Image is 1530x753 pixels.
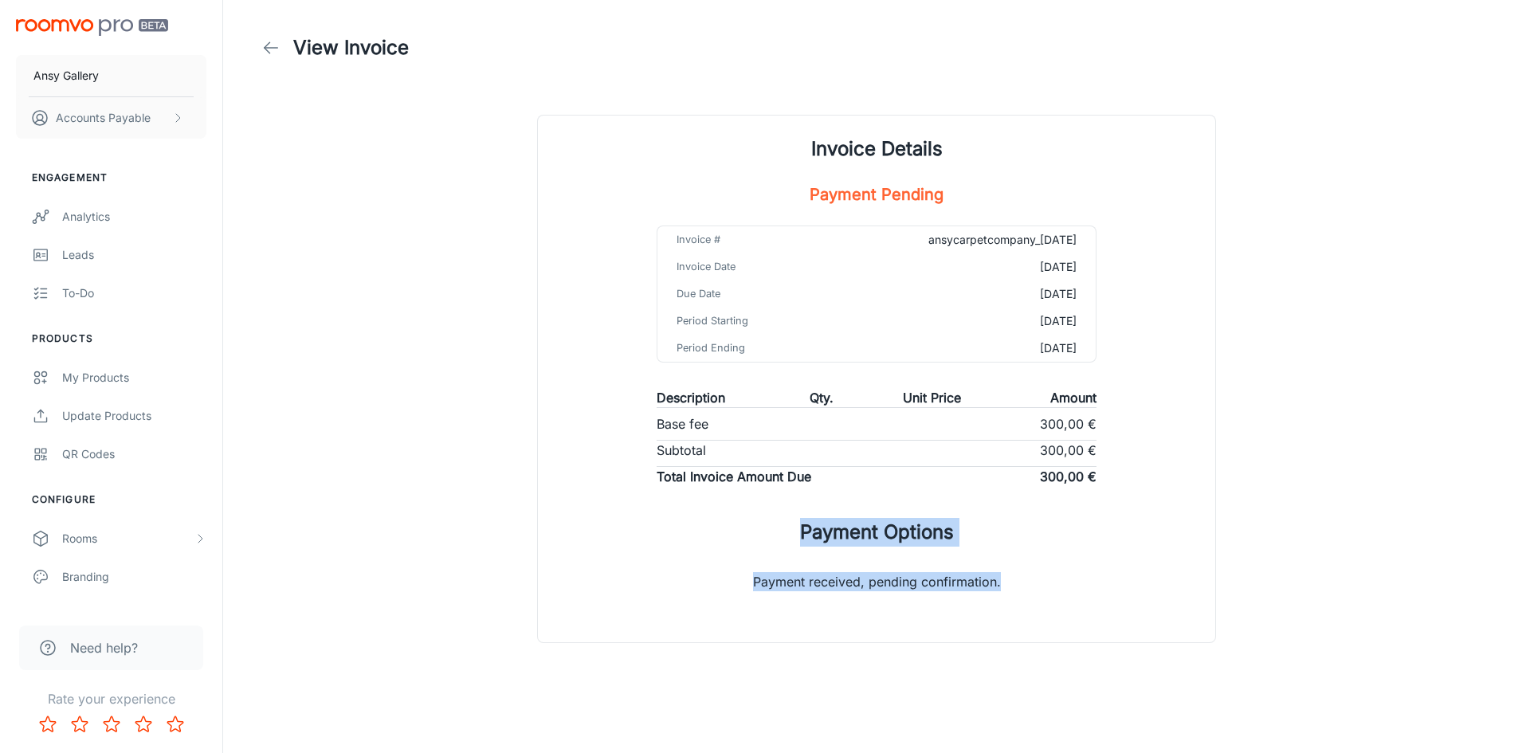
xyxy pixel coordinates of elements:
td: Period Starting [657,308,839,335]
h1: Invoice Details [811,135,943,163]
td: ansycarpetcompany_[DATE] [839,226,1096,253]
p: Description [657,388,725,407]
button: Rate 1 star [32,708,64,740]
td: Invoice # [657,226,839,253]
td: [DATE] [839,253,1096,280]
p: Rate your experience [13,689,210,708]
div: Texts [62,606,206,624]
div: My Products [62,369,206,386]
td: [DATE] [839,308,1096,335]
span: Need help? [70,638,138,657]
div: Update Products [62,407,206,425]
p: Accounts Payable [56,109,151,127]
div: Branding [62,568,206,586]
h5: Payment Pending [810,182,943,206]
p: Total Invoice Amount Due [657,467,811,486]
p: Payment received, pending confirmation. [728,547,1026,604]
p: 300,00 € [1040,414,1096,433]
button: Accounts Payable [16,97,206,139]
p: Base fee [657,414,708,433]
p: 300,00 € [1040,441,1096,460]
td: Invoice Date [657,253,839,280]
div: Leads [62,246,206,264]
p: Qty. [810,388,834,407]
button: Rate 2 star [64,708,96,740]
h1: Payment Options [800,518,954,547]
td: Due Date [657,280,839,308]
p: Unit Price [903,388,961,407]
p: Amount [1050,388,1096,407]
div: To-do [62,284,206,302]
td: Period Ending [657,335,839,362]
button: Rate 3 star [96,708,127,740]
img: Roomvo PRO Beta [16,19,168,36]
button: Rate 4 star [127,708,159,740]
td: [DATE] [839,335,1096,362]
button: Rate 5 star [159,708,191,740]
p: 300,00 € [1040,467,1096,486]
p: Subtotal [657,441,706,460]
div: Rooms [62,530,194,547]
h1: View Invoice [293,33,409,62]
p: Ansy Gallery [33,67,99,84]
td: [DATE] [839,280,1096,308]
div: QR Codes [62,445,206,463]
button: Ansy Gallery [16,55,206,96]
div: Analytics [62,208,206,226]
